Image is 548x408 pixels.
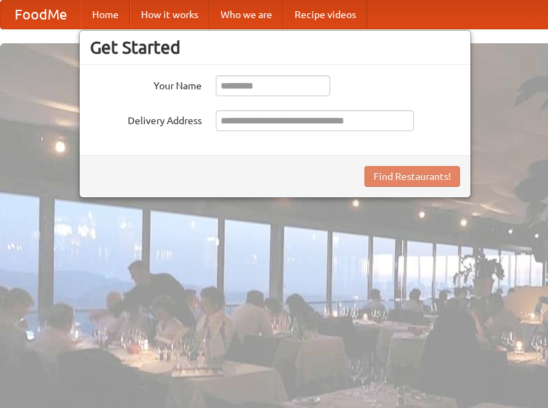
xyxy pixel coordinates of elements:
[364,166,460,187] button: Find Restaurants!
[1,1,81,29] a: FoodMe
[90,75,202,93] label: Your Name
[90,37,460,58] h3: Get Started
[283,1,367,29] a: Recipe videos
[90,110,202,128] label: Delivery Address
[81,1,130,29] a: Home
[209,1,283,29] a: Who we are
[130,1,209,29] a: How it works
